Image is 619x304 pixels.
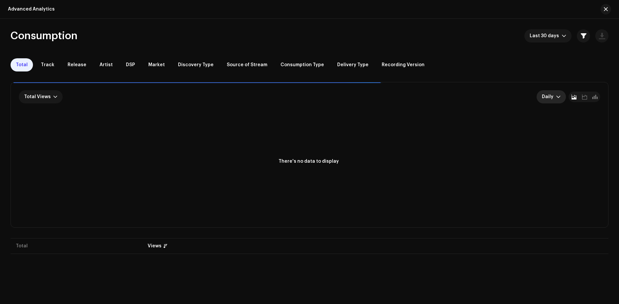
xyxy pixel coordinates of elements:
[337,62,368,68] span: Delivery Type
[280,62,324,68] span: Consumption Type
[556,90,561,103] div: dropdown trigger
[126,62,135,68] span: DSP
[148,62,165,68] span: Market
[382,62,425,68] span: Recording Version
[542,90,556,103] span: Daily
[562,29,566,42] div: dropdown trigger
[227,62,267,68] span: Source of Stream
[100,62,113,68] span: Artist
[178,62,214,68] span: Discovery Type
[530,29,562,42] span: Last 30 days
[279,159,339,164] text: There's no data to display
